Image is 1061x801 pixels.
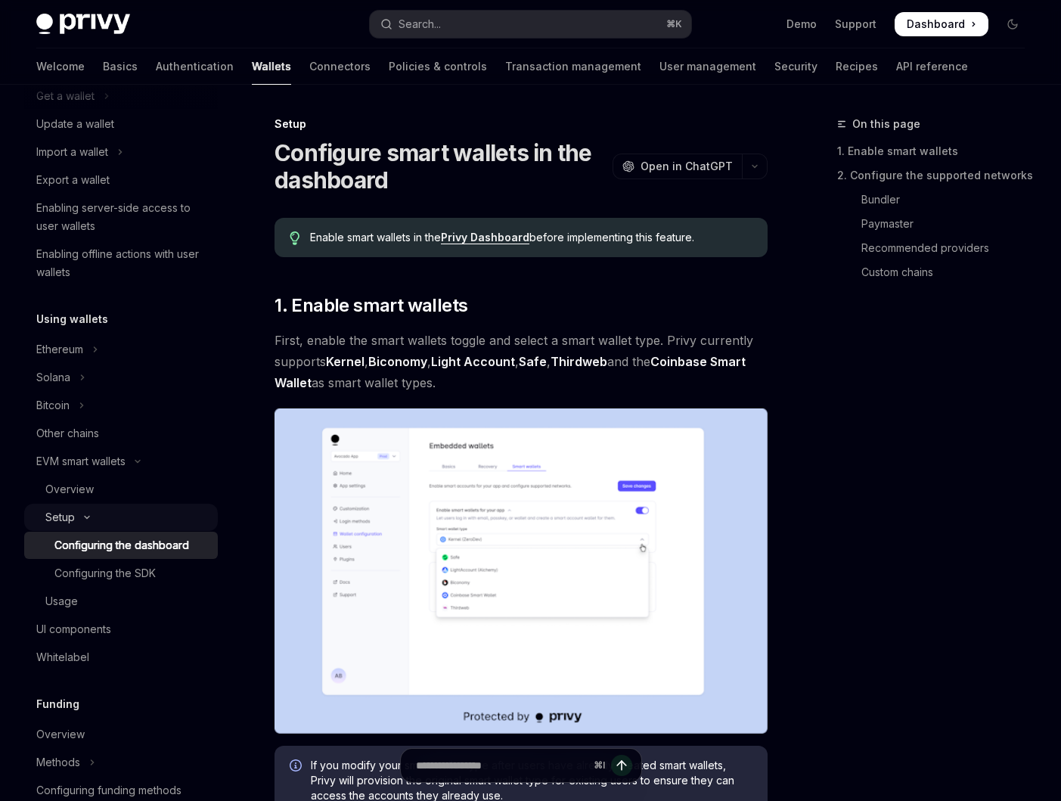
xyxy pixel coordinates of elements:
button: Send message [611,755,632,776]
a: Configuring the SDK [24,560,218,587]
a: Security [774,48,817,85]
div: Enabling offline actions with user wallets [36,245,209,281]
a: 2. Configure the supported networks [837,163,1037,188]
a: Policies & controls [389,48,487,85]
a: Recipes [836,48,878,85]
a: Thirdweb [551,354,607,370]
div: Export a wallet [36,171,110,189]
input: Ask a question... [416,749,588,782]
div: Configuring funding methods [36,781,181,799]
button: Toggle Setup section [24,504,218,531]
a: Wallets [252,48,291,85]
div: Overview [45,480,94,498]
span: On this page [852,115,920,133]
svg: Tip [290,231,300,245]
div: Import a wallet [36,143,108,161]
a: Update a wallet [24,110,218,138]
button: Toggle Solana section [24,364,218,391]
div: Setup [45,508,75,526]
button: Toggle dark mode [1001,12,1025,36]
a: User management [659,48,756,85]
div: Configuring the SDK [54,564,156,582]
img: Sample enable smart wallets [275,408,768,734]
div: Whitelabel [36,648,89,666]
a: API reference [896,48,968,85]
h5: Using wallets [36,310,108,328]
a: Export a wallet [24,166,218,194]
a: Support [835,17,876,32]
div: Configuring the dashboard [54,536,189,554]
h5: Funding [36,695,79,713]
a: Overview [24,721,218,748]
div: Other chains [36,424,99,442]
a: Biconomy [368,354,427,370]
a: Dashboard [895,12,988,36]
button: Toggle Methods section [24,749,218,776]
a: Configuring the dashboard [24,532,218,559]
a: Authentication [156,48,234,85]
span: Open in ChatGPT [641,159,733,174]
a: Transaction management [505,48,641,85]
div: EVM smart wallets [36,452,126,470]
a: Basics [103,48,138,85]
a: Enabling offline actions with user wallets [24,241,218,286]
div: Search... [399,15,441,33]
a: Whitelabel [24,644,218,671]
a: Demo [786,17,817,32]
a: Paymaster [837,212,1037,236]
div: Update a wallet [36,115,114,133]
span: First, enable the smart wallets toggle and select a smart wallet type. Privy currently supports ,... [275,330,768,393]
button: Open search [370,11,691,38]
a: Overview [24,476,218,503]
a: Enabling server-side access to user wallets [24,194,218,240]
h1: Configure smart wallets in the dashboard [275,139,607,194]
a: Safe [519,354,547,370]
a: 1. Enable smart wallets [837,139,1037,163]
button: Toggle Bitcoin section [24,392,218,419]
button: Open in ChatGPT [613,154,742,179]
img: dark logo [36,14,130,35]
div: Methods [36,753,80,772]
div: Setup [275,116,768,132]
span: Enable smart wallets in the before implementing this feature. [310,230,752,245]
a: Light Account [431,354,515,370]
span: Dashboard [907,17,965,32]
div: Bitcoin [36,396,70,414]
a: Usage [24,588,218,615]
div: Enabling server-side access to user wallets [36,199,209,235]
a: Recommended providers [837,236,1037,260]
button: Toggle Import a wallet section [24,138,218,166]
a: Kernel [326,354,365,370]
a: Welcome [36,48,85,85]
div: Ethereum [36,340,83,359]
a: Other chains [24,420,218,447]
span: ⌘ K [666,18,682,30]
a: Privy Dashboard [441,231,529,244]
a: Bundler [837,188,1037,212]
a: Connectors [309,48,371,85]
div: Usage [45,592,78,610]
div: Overview [36,725,85,744]
div: UI components [36,620,111,638]
div: Solana [36,368,70,387]
span: 1. Enable smart wallets [275,293,467,318]
button: Toggle EVM smart wallets section [24,448,218,475]
button: Toggle Ethereum section [24,336,218,363]
a: UI components [24,616,218,643]
a: Custom chains [837,260,1037,284]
